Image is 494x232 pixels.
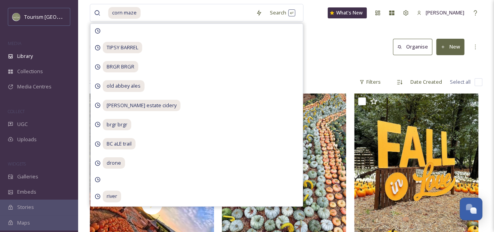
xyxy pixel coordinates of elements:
[17,219,30,227] span: Maps
[8,108,25,114] span: COLLECT
[103,42,142,53] span: TIPSY BARREL
[103,119,131,130] span: brgr brgr
[103,61,138,72] span: BRGR BRGR
[436,39,464,55] button: New
[103,80,144,92] span: old abbey ales
[103,100,180,111] span: [PERSON_NAME] estate cidery
[17,120,28,128] span: UGC
[407,74,446,90] div: Date Created
[450,78,471,86] span: Select all
[413,5,468,20] a: [PERSON_NAME]
[17,188,36,196] span: Embeds
[17,83,52,90] span: Media Centres
[393,39,436,55] a: Organise
[17,52,33,60] span: Library
[8,161,26,167] span: WIDGETS
[103,191,121,202] span: river
[460,198,482,220] button: Open Chat
[103,138,136,149] span: BC aLE trail
[17,173,38,180] span: Galleries
[426,9,464,16] span: [PERSON_NAME]
[108,7,141,18] span: corn maze
[17,136,37,143] span: Uploads
[17,203,34,211] span: Stories
[24,13,94,20] span: Tourism [GEOGRAPHIC_DATA]
[103,157,125,169] span: drone
[8,40,21,46] span: MEDIA
[90,78,103,86] span: 3 file s
[328,7,367,18] a: What's New
[355,74,385,90] div: Filters
[266,5,299,20] div: Search
[393,39,432,55] button: Organise
[12,13,20,21] img: Abbotsford_Snapsea.png
[17,68,43,75] span: Collections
